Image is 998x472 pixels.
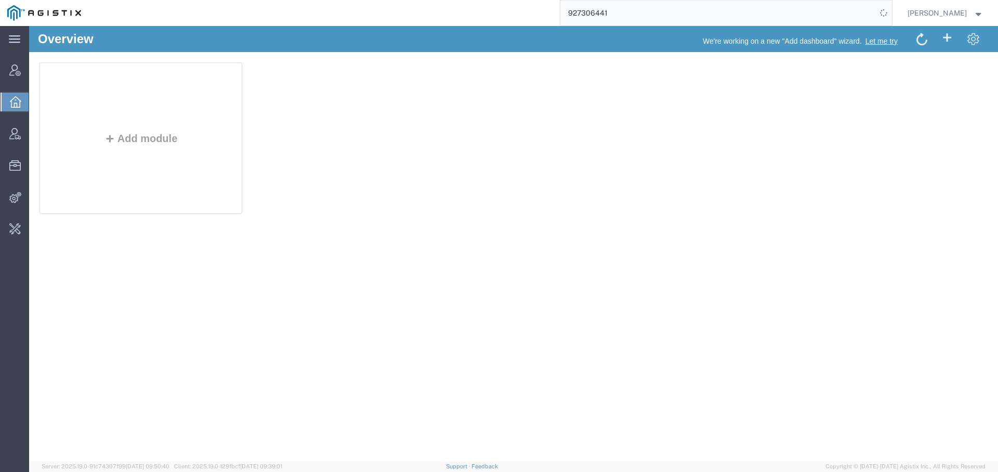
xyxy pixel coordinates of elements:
[29,26,998,461] iframe: FS Legacy Container
[7,5,81,21] img: logo
[471,463,498,469] a: Feedback
[560,1,876,25] input: Search for shipment number, reference number
[174,463,282,469] span: Client: 2025.19.0-129fbcf
[907,7,984,19] button: [PERSON_NAME]
[42,463,169,469] span: Server: 2025.19.0-91c74307f99
[825,462,986,471] span: Copyright © [DATE]-[DATE] Agistix Inc., All Rights Reserved
[908,7,967,19] span: Abbie Wilkiemeyer
[240,463,282,469] span: [DATE] 09:39:01
[126,463,169,469] span: [DATE] 09:50:40
[72,107,152,118] button: Add module
[446,463,472,469] a: Support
